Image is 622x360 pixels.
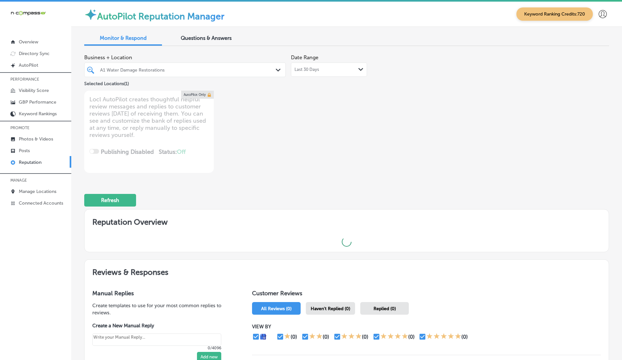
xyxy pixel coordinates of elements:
[10,10,46,16] img: 660ab0bf-5cc7-4cb8-ba1c-48b5ae0f18e60NCTV_CLogo_TV_Black_-500x88.png
[84,194,136,207] button: Refresh
[100,35,147,41] span: Monitor & Respond
[85,209,609,232] h2: Reputation Overview
[374,306,396,311] span: Replied (0)
[19,160,41,165] p: Reputation
[97,11,225,22] label: AutoPilot Reputation Manager
[92,290,231,297] h3: Manual Replies
[19,99,56,105] p: GBP Performance
[84,78,129,86] p: Selected Locations ( 1 )
[19,39,38,45] p: Overview
[19,62,38,68] p: AutoPilot
[92,346,221,350] p: 0/4096
[84,8,97,21] img: autopilot-icon
[461,334,468,340] div: (0)
[261,306,292,311] span: All Reviews (0)
[408,334,415,340] div: (0)
[19,136,53,142] p: Photos & Videos
[100,67,276,73] div: A1 Water Damage Restorations
[311,306,350,311] span: Haven't Replied (0)
[19,111,57,117] p: Keyword Rankings
[92,302,231,316] p: Create templates to use for your most common replies to reviews.
[252,290,601,299] h1: Customer Reviews
[294,67,319,72] span: Last 30 Days
[19,51,50,56] p: Directory Sync
[252,324,531,330] p: VIEW BY
[309,333,323,341] div: 2 Stars
[92,333,221,346] textarea: Create your Quick Reply
[291,54,318,61] label: Date Range
[84,54,286,61] span: Business + Location
[181,35,232,41] span: Questions & Answers
[19,189,56,194] p: Manage Locations
[291,334,297,340] div: (0)
[362,334,368,340] div: (0)
[85,260,609,282] h2: Reviews & Responses
[516,7,593,21] span: Keyword Ranking Credits: 720
[92,323,221,329] label: Create a New Manual Reply
[341,333,362,341] div: 3 Stars
[19,200,63,206] p: Connected Accounts
[284,333,291,341] div: 1 Star
[323,334,329,340] div: (0)
[380,333,408,341] div: 4 Stars
[19,88,49,93] p: Visibility Score
[19,148,30,153] p: Posts
[426,333,461,341] div: 5 Stars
